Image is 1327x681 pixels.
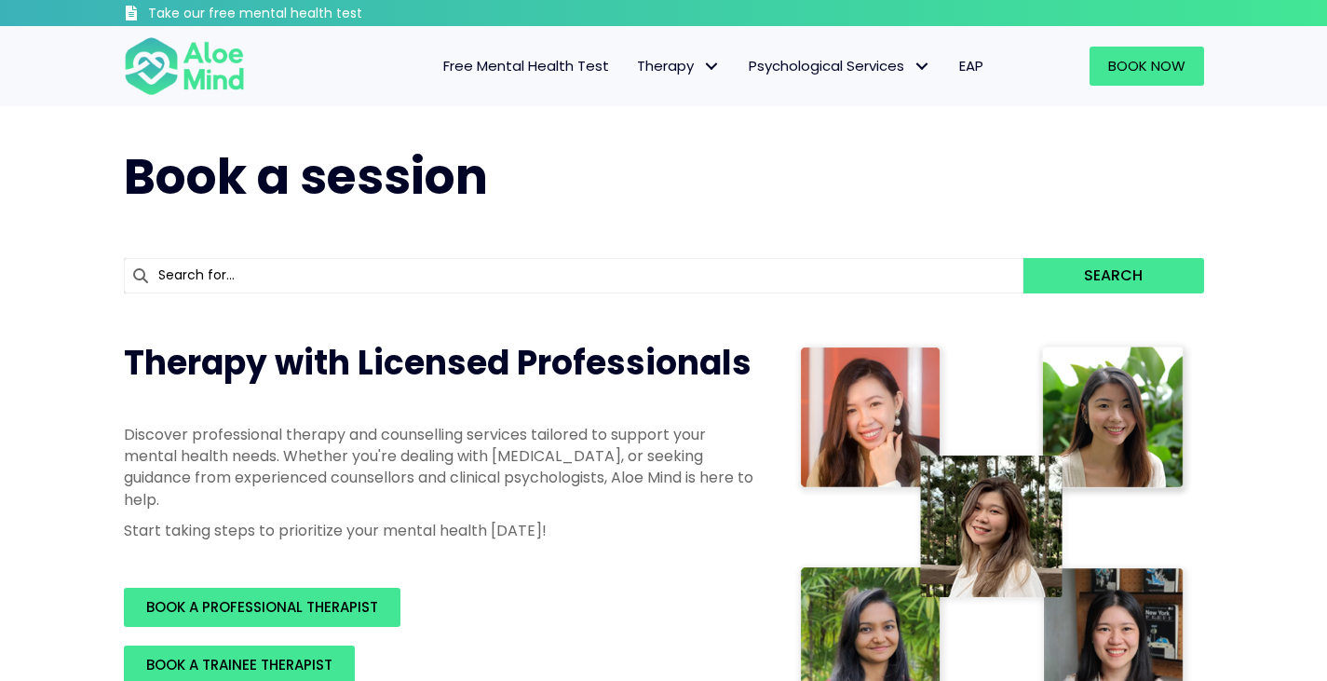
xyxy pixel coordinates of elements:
a: Free Mental Health Test [429,47,623,86]
span: Therapy with Licensed Professionals [124,339,752,387]
button: Search [1023,258,1203,293]
span: Free Mental Health Test [443,56,609,75]
a: BOOK A PROFESSIONAL THERAPIST [124,588,400,627]
h3: Take our free mental health test [148,5,462,23]
a: Psychological ServicesPsychological Services: submenu [735,47,945,86]
span: Psychological Services [749,56,931,75]
span: Book a session [124,143,488,211]
span: Therapy: submenu [698,53,725,80]
a: Book Now [1090,47,1204,86]
a: Take our free mental health test [124,5,462,26]
span: BOOK A TRAINEE THERAPIST [146,655,332,674]
span: Therapy [637,56,721,75]
span: Psychological Services: submenu [909,53,936,80]
nav: Menu [269,47,997,86]
span: EAP [959,56,983,75]
p: Discover professional therapy and counselling services tailored to support your mental health nee... [124,424,757,511]
img: Aloe mind Logo [124,35,245,97]
input: Search for... [124,258,1024,293]
p: Start taking steps to prioritize your mental health [DATE]! [124,520,757,541]
a: EAP [945,47,997,86]
span: Book Now [1108,56,1185,75]
span: BOOK A PROFESSIONAL THERAPIST [146,597,378,617]
a: TherapyTherapy: submenu [623,47,735,86]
